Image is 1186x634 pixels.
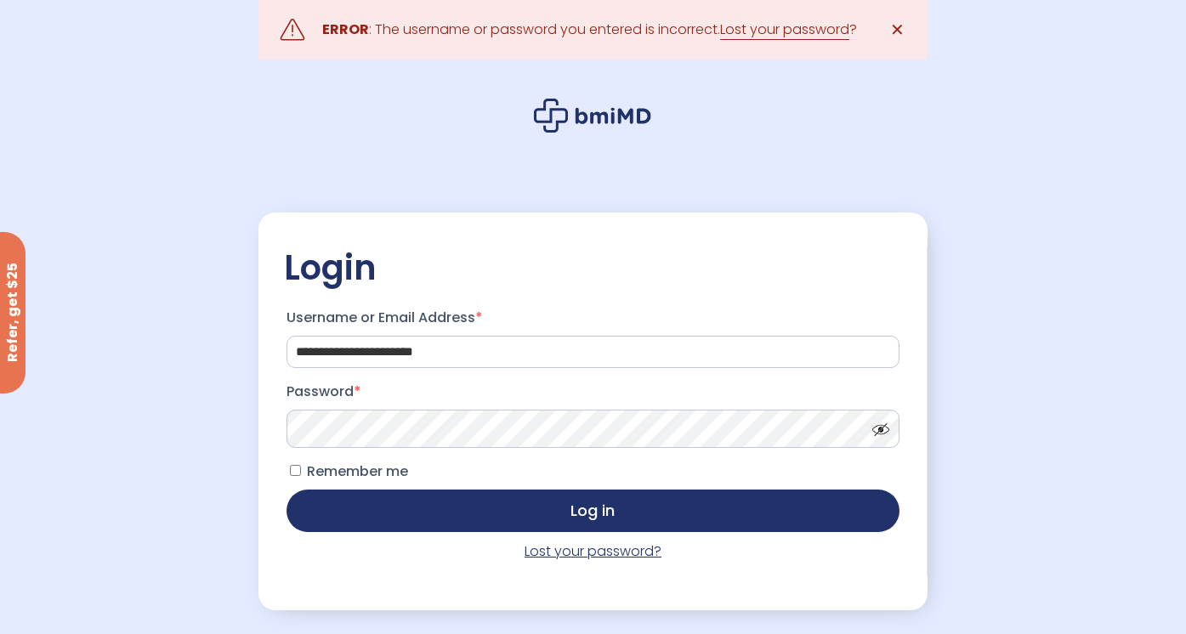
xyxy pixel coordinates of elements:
[290,465,301,476] input: Remember me
[287,304,899,331] label: Username or Email Address
[287,378,899,405] label: Password
[881,13,915,47] a: ✕
[14,569,205,620] iframe: Sign Up via Text for Offers
[525,541,661,561] a: Lost your password?
[284,246,901,289] h2: Login
[307,461,408,481] span: Remember me
[287,490,899,532] button: Log in
[720,20,849,40] a: Lost your password
[322,18,857,42] div: : The username or password you entered is incorrect. ?
[890,18,905,42] span: ✕
[322,20,369,39] strong: ERROR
